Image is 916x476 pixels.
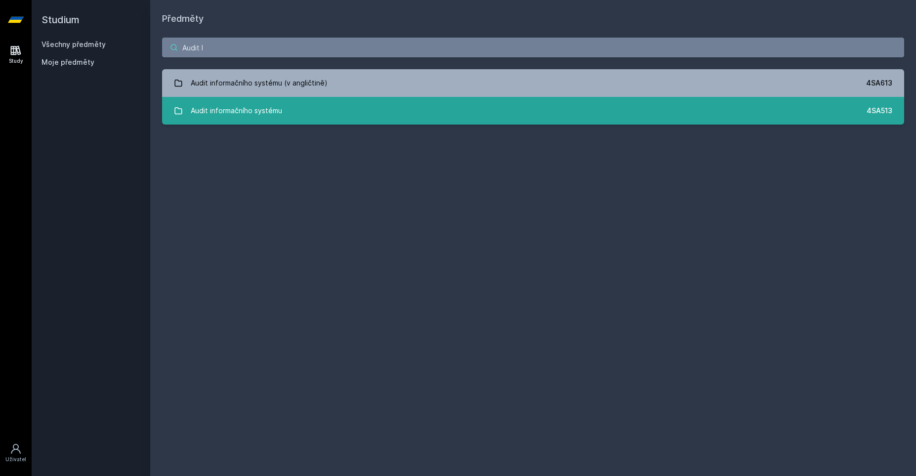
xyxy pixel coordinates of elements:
[162,12,904,26] h1: Předměty
[9,57,23,65] div: Study
[2,40,30,70] a: Study
[162,97,904,125] a: Audit informačního systému 4SA513
[42,57,94,67] span: Moje předměty
[162,69,904,97] a: Audit informačního systému (v angličtině) 4SA613
[191,73,328,93] div: Audit informačního systému (v angličtině)
[5,456,26,463] div: Uživatel
[42,40,106,48] a: Všechny předměty
[191,101,282,121] div: Audit informačního systému
[162,38,904,57] input: Název nebo ident předmětu…
[866,78,892,88] div: 4SA613
[2,438,30,468] a: Uživatel
[867,106,892,116] div: 4SA513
